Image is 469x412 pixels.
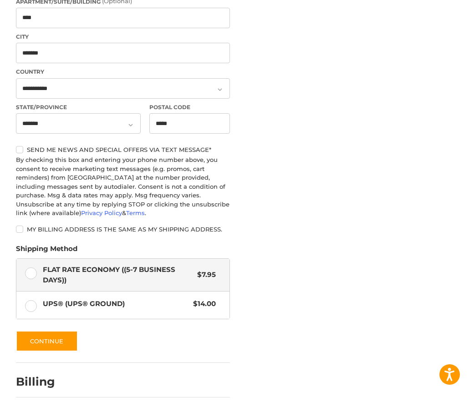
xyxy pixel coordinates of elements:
[16,146,230,153] label: Send me news and special offers via text message*
[149,103,229,111] label: Postal Code
[43,299,189,309] span: UPS® (UPS® Ground)
[126,209,145,216] a: Terms
[16,244,77,258] legend: Shipping Method
[16,226,230,233] label: My billing address is the same as my shipping address.
[16,331,78,352] button: Continue
[189,299,216,309] span: $14.00
[16,156,230,218] div: By checking this box and entering your phone number above, you consent to receive marketing text ...
[81,209,122,216] a: Privacy Policy
[16,375,69,389] h2: Billing
[16,33,230,41] label: City
[43,265,193,285] span: Flat Rate Economy ((5-7 Business Days))
[16,103,141,111] label: State/Province
[394,387,469,412] iframe: Google Customer Reviews
[16,68,230,76] label: Country
[193,270,216,280] span: $7.95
